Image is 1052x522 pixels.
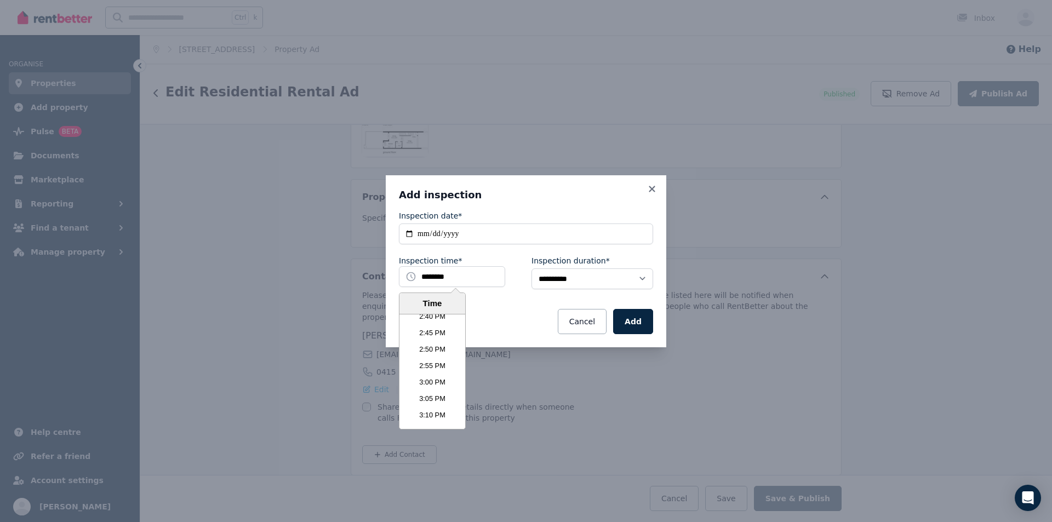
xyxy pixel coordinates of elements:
[399,358,465,374] li: 2:55 PM
[402,297,462,310] div: Time
[613,309,653,334] button: Add
[399,341,465,358] li: 2:50 PM
[399,308,465,325] li: 2:40 PM
[399,314,465,429] ul: Time
[531,255,610,266] label: Inspection duration*
[399,407,465,423] li: 3:10 PM
[399,255,462,266] label: Inspection time*
[399,210,462,221] label: Inspection date*
[558,309,607,334] button: Cancel
[399,188,653,202] h3: Add inspection
[399,423,465,440] li: 3:15 PM
[399,391,465,407] li: 3:05 PM
[1015,485,1041,511] div: Open Intercom Messenger
[399,325,465,341] li: 2:45 PM
[399,374,465,391] li: 3:00 PM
